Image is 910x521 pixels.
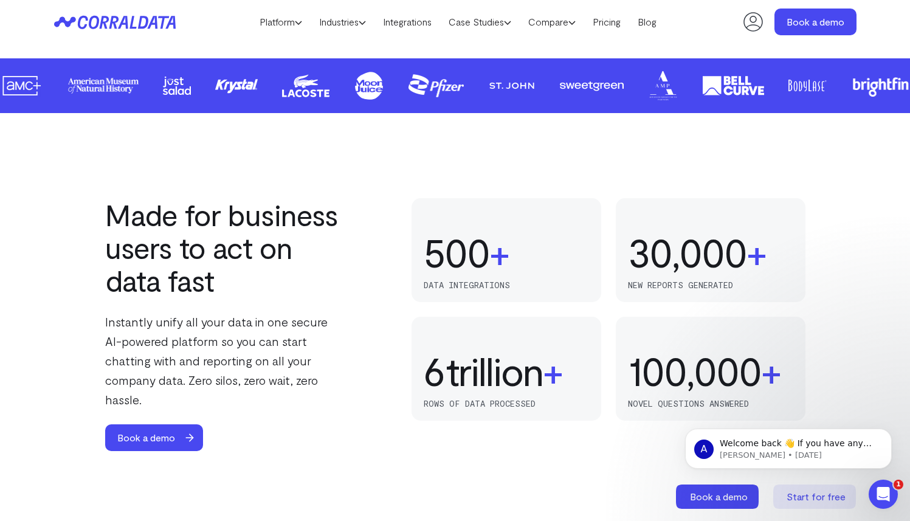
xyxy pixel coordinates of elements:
iframe: Intercom live chat [869,480,898,509]
div: 30,000 [628,230,746,274]
a: Blog [629,13,665,31]
a: Integrations [374,13,440,31]
a: Industries [311,13,374,31]
a: Platform [251,13,311,31]
p: novel questions answered [628,399,793,409]
span: + [746,230,767,274]
a: Case Studies [440,13,520,31]
span: Book a demo [690,491,748,502]
span: 1 [894,480,903,489]
p: data integrations [424,280,589,290]
p: rows of data processed [424,399,589,409]
a: Book a demo [105,424,214,451]
span: + [543,349,563,393]
p: new reports generated [628,280,793,290]
h2: Made for business users to act on data fast [105,198,346,297]
span: Book a demo [105,424,187,451]
span: trillion [446,349,543,393]
a: Start for free [773,485,858,509]
span: Start for free [787,491,846,502]
a: Book a demo [774,9,857,35]
p: Instantly unify all your data in one secure AI-powered platform so you can start chatting with an... [105,312,346,409]
span: + [489,230,509,274]
a: Compare [520,13,584,31]
a: Pricing [584,13,629,31]
a: Book a demo [676,485,761,509]
div: 500 [424,230,489,274]
span: + [761,349,781,393]
iframe: Intercom notifications message [667,403,910,488]
div: 100,000 [628,349,761,393]
div: 6 [424,349,446,393]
